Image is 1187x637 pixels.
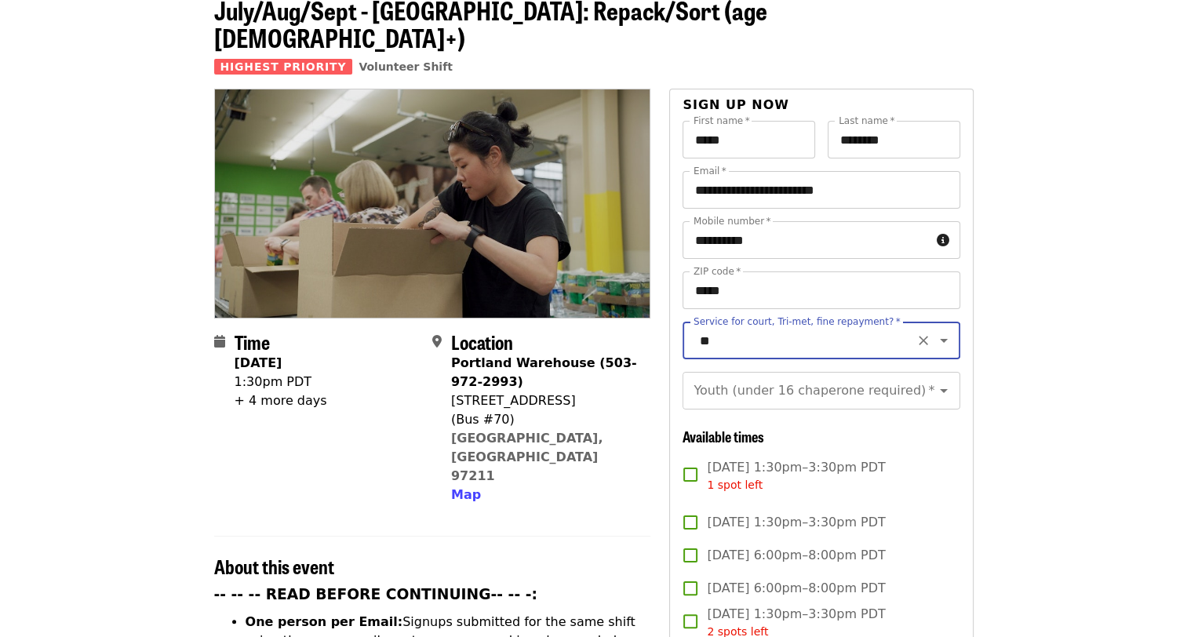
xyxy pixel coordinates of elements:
[839,116,894,126] label: Last name
[707,546,885,565] span: [DATE] 6:00pm–8:00pm PDT
[694,166,726,176] label: Email
[683,271,959,309] input: ZIP code
[359,60,453,73] a: Volunteer Shift
[707,579,885,598] span: [DATE] 6:00pm–8:00pm PDT
[828,121,960,158] input: Last name
[451,355,637,389] strong: Portland Warehouse (503-972-2993)
[235,328,270,355] span: Time
[933,380,955,402] button: Open
[235,373,327,391] div: 1:30pm PDT
[451,486,481,504] button: Map
[214,334,225,349] i: calendar icon
[707,458,885,493] span: [DATE] 1:30pm–3:30pm PDT
[451,487,481,502] span: Map
[937,233,949,248] i: circle-info icon
[933,329,955,351] button: Open
[694,267,741,276] label: ZIP code
[683,426,764,446] span: Available times
[215,89,650,317] img: July/Aug/Sept - Portland: Repack/Sort (age 8+) organized by Oregon Food Bank
[235,355,282,370] strong: [DATE]
[707,479,763,491] span: 1 spot left
[694,116,750,126] label: First name
[694,217,770,226] label: Mobile number
[683,121,815,158] input: First name
[214,59,353,75] span: Highest Priority
[214,586,537,602] strong: -- -- -- READ BEFORE CONTINUING-- -- -:
[683,221,930,259] input: Mobile number
[235,391,327,410] div: + 4 more days
[683,97,789,112] span: Sign up now
[707,513,885,532] span: [DATE] 1:30pm–3:30pm PDT
[451,431,603,483] a: [GEOGRAPHIC_DATA], [GEOGRAPHIC_DATA] 97211
[451,391,638,410] div: [STREET_ADDRESS]
[451,328,513,355] span: Location
[683,171,959,209] input: Email
[694,317,901,326] label: Service for court, Tri-met, fine repayment?
[432,334,442,349] i: map-marker-alt icon
[912,329,934,351] button: Clear
[451,410,638,429] div: (Bus #70)
[214,552,334,580] span: About this event
[246,614,403,629] strong: One person per Email:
